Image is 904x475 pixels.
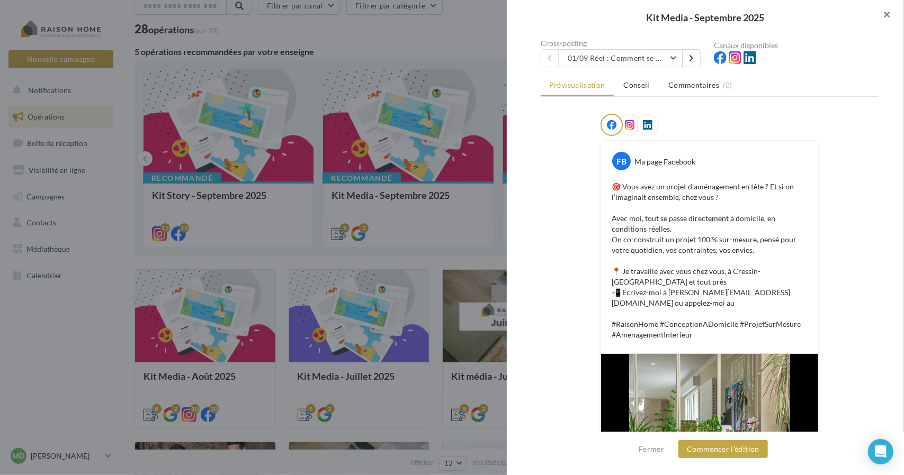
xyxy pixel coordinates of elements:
div: Open Intercom Messenger [868,439,893,464]
div: Ma page Facebook [634,157,695,167]
button: Fermer [634,443,668,455]
button: 01/09 Réel : Comment se passe un projet Raison Home ? [559,49,683,67]
span: Commentaires [668,80,719,90]
div: Kit Media - Septembre 2025 [524,13,887,22]
div: FB [612,152,631,170]
p: 🎯 Vous avez un projet d’aménagement en tête ? Et si on l’imaginait ensemble, chez vous ? Avec moi... [612,181,808,340]
span: (0) [723,81,732,89]
span: Conseil [624,80,650,89]
div: Canaux disponibles [714,42,879,49]
div: Cross-posting [541,40,705,47]
button: Commencer l'édition [678,440,768,458]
